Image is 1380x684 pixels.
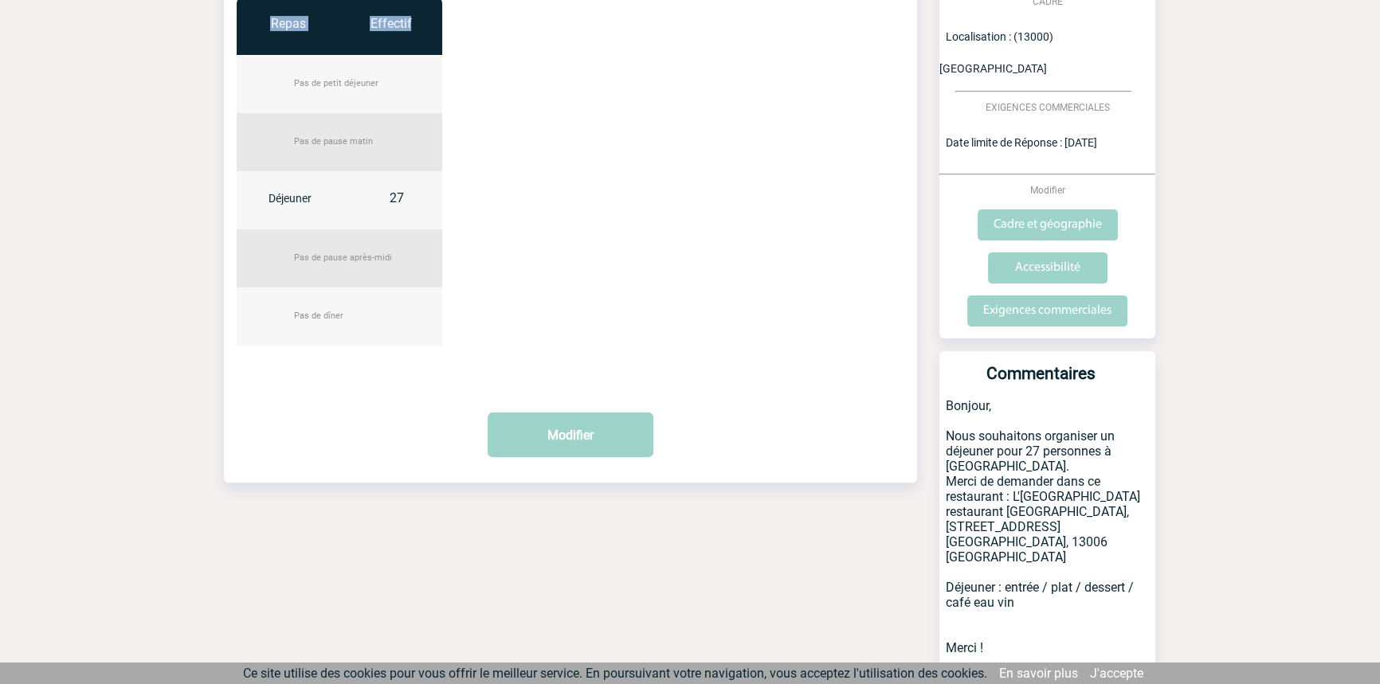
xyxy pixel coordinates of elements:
[939,30,1053,75] span: Localisation : (13000) [GEOGRAPHIC_DATA]
[390,190,404,205] span: 27
[967,295,1127,326] input: Exigences commerciales
[986,102,1110,113] span: EXIGENCES COMMERCIALES
[294,252,392,263] span: Pas de pause après-midi
[988,252,1108,283] input: Accessibilité
[269,192,312,205] span: Déjeuner
[294,311,343,321] span: Pas de dîner
[946,364,1136,398] h3: Commentaires
[294,78,378,88] span: Pas de petit déjeuner
[488,412,653,457] button: Modifier
[946,136,1097,149] span: Date limite de Réponse : [DATE]
[294,136,373,147] span: Pas de pause matin
[978,209,1118,240] input: Cadre et géographie
[237,16,339,31] div: Repas
[1090,666,1143,681] a: J'accepte
[939,398,1155,668] p: Bonjour, Nous souhaitons organiser un déjeuner pour 27 personnes à [GEOGRAPHIC_DATA]. Merci de de...
[999,666,1078,681] a: En savoir plus
[243,666,987,681] span: Ce site utilise des cookies pour vous offrir le meilleur service. En poursuivant votre navigation...
[1030,185,1065,196] span: Modifier
[339,16,442,31] div: Effectif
